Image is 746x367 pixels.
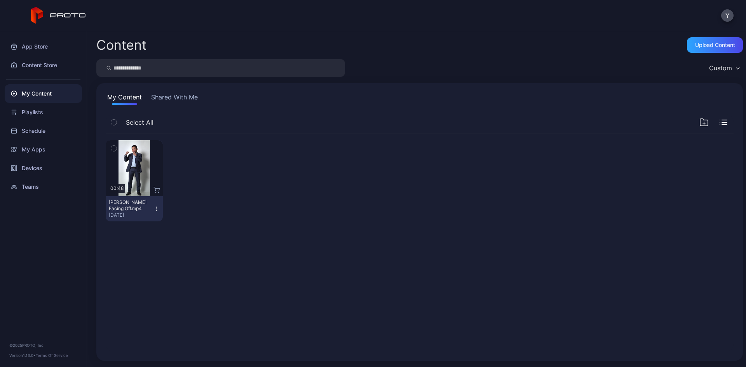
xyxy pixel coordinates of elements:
a: Playlists [5,103,82,122]
button: [PERSON_NAME] Facing Off.mp4[DATE] [106,196,163,221]
span: Select All [126,118,153,127]
a: Devices [5,159,82,177]
a: App Store [5,37,82,56]
button: Shared With Me [150,92,199,105]
div: © 2025 PROTO, Inc. [9,342,77,348]
div: Upload Content [695,42,735,48]
a: My Apps [5,140,82,159]
a: Teams [5,177,82,196]
a: Terms Of Service [36,353,68,358]
button: Upload Content [687,37,743,53]
div: [DATE] [109,212,153,218]
div: Custom [709,64,732,72]
div: Content [96,38,146,52]
span: Version 1.13.0 • [9,353,36,358]
button: Y [721,9,734,22]
a: My Content [5,84,82,103]
button: My Content [106,92,143,105]
div: Manny Pacquiao Facing Off.mp4 [109,199,152,212]
a: Content Store [5,56,82,75]
a: Schedule [5,122,82,140]
button: Custom [705,59,743,77]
